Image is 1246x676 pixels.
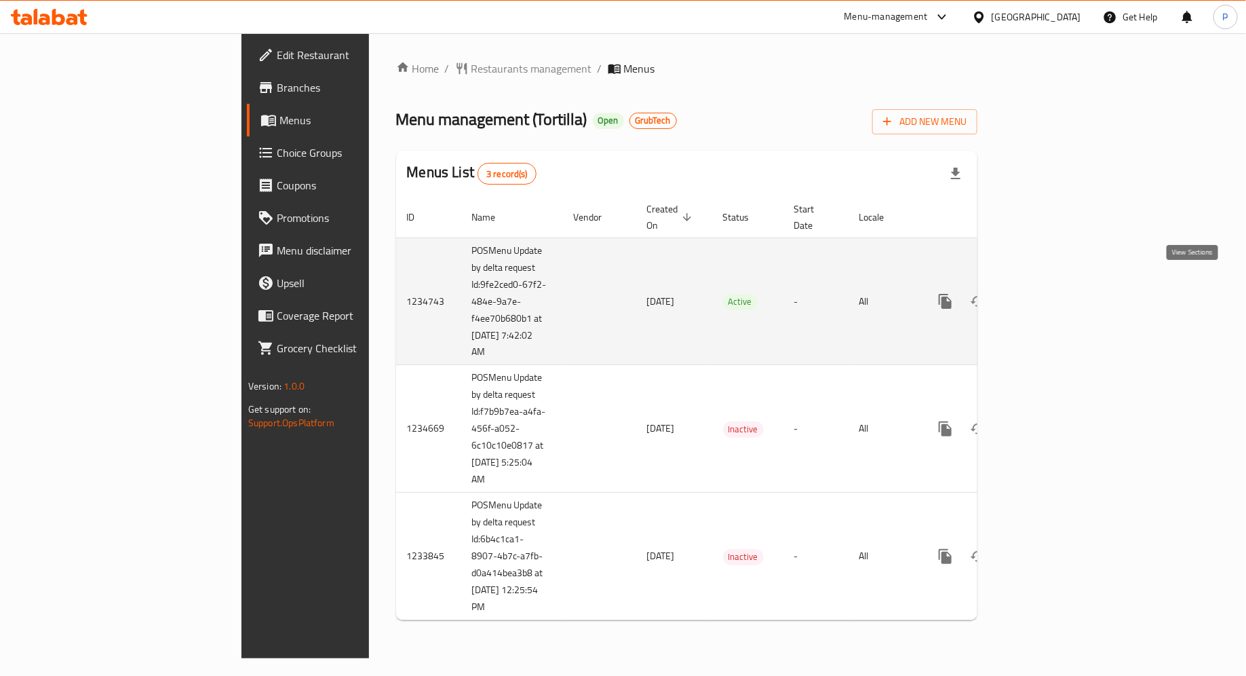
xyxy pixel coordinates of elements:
[248,400,311,418] span: Get support on:
[407,209,433,225] span: ID
[472,209,513,225] span: Name
[723,209,767,225] span: Status
[918,197,1070,238] th: Actions
[277,79,439,96] span: Branches
[593,115,624,126] span: Open
[1223,10,1228,24] span: P
[794,201,832,233] span: Start Date
[598,60,602,77] li: /
[929,413,962,445] button: more
[849,238,918,365] td: All
[277,340,439,356] span: Grocery Checklist
[992,10,1081,24] div: [GEOGRAPHIC_DATA]
[859,209,902,225] span: Locale
[872,109,977,134] button: Add New Menu
[461,493,563,620] td: POSMenu Update by delta request Id:6b4c1ca1-8907-4b7c-a7fb-d0a414bea3b8 at [DATE] 12:25:54 PM
[279,112,439,128] span: Menus
[723,549,764,565] div: Inactive
[407,162,537,185] h2: Menus List
[396,60,977,77] nav: breadcrumb
[396,197,1070,621] table: enhanced table
[844,9,928,25] div: Menu-management
[248,414,334,432] a: Support.OpsPlatform
[471,60,592,77] span: Restaurants management
[277,242,439,259] span: Menu disclaimer
[783,493,849,620] td: -
[284,377,305,395] span: 1.0.0
[929,540,962,573] button: more
[929,285,962,318] button: more
[962,413,994,445] button: Change Status
[723,294,758,310] div: Active
[593,113,624,129] div: Open
[247,332,450,364] a: Grocery Checklist
[478,168,536,181] span: 3 record(s)
[939,157,972,190] div: Export file
[783,238,849,365] td: -
[247,71,450,104] a: Branches
[630,115,676,126] span: GrubTech
[277,177,439,193] span: Coupons
[478,163,537,185] div: Total records count
[883,113,967,130] span: Add New Menu
[277,47,439,63] span: Edit Restaurant
[624,60,655,77] span: Menus
[849,365,918,493] td: All
[247,136,450,169] a: Choice Groups
[647,547,675,565] span: [DATE]
[277,210,439,226] span: Promotions
[248,377,281,395] span: Version:
[962,540,994,573] button: Change Status
[723,549,764,565] span: Inactive
[455,60,592,77] a: Restaurants management
[396,104,587,134] span: Menu management ( Tortilla )
[277,145,439,161] span: Choice Groups
[574,209,620,225] span: Vendor
[247,234,450,267] a: Menu disclaimer
[783,365,849,493] td: -
[247,39,450,71] a: Edit Restaurant
[723,294,758,309] span: Active
[647,201,696,233] span: Created On
[849,493,918,620] td: All
[723,421,764,437] span: Inactive
[461,238,563,365] td: POSMenu Update by delta request Id:9fe2ced0-67f2-484e-9a7e-f4ee70b680b1 at [DATE] 7:42:02 AM
[247,267,450,299] a: Upsell
[247,104,450,136] a: Menus
[647,293,675,310] span: [DATE]
[247,169,450,202] a: Coupons
[247,299,450,332] a: Coverage Report
[647,419,675,437] span: [DATE]
[277,275,439,291] span: Upsell
[247,202,450,234] a: Promotions
[962,285,994,318] button: Change Status
[277,307,439,324] span: Coverage Report
[461,365,563,493] td: POSMenu Update by delta request Id:f7b9b7ea-a4fa-456f-a052-6c10c10e0817 at [DATE] 5:25:04 AM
